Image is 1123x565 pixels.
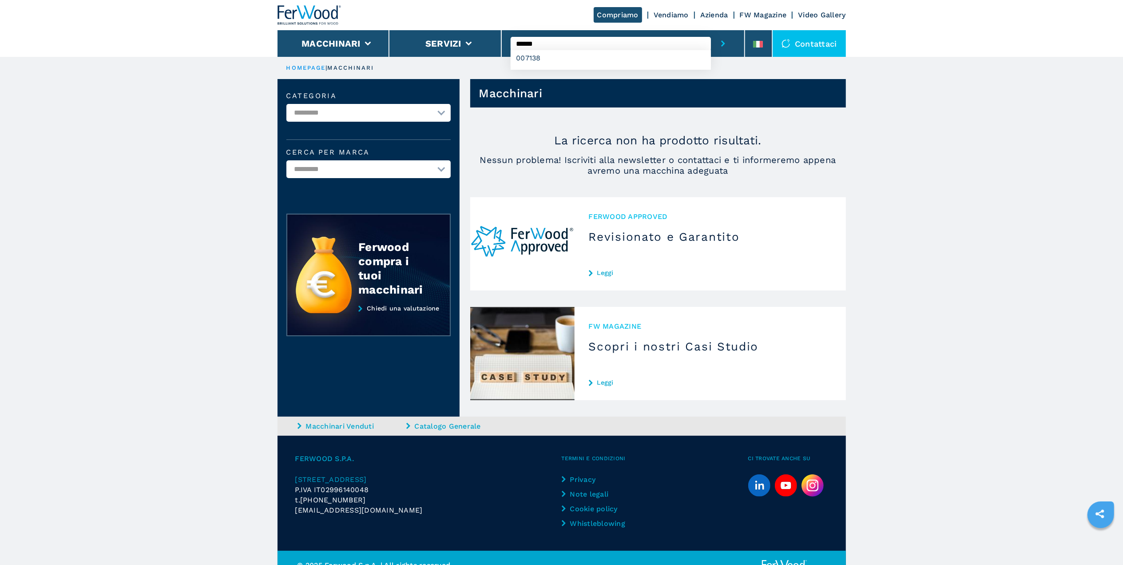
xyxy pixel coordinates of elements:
span: FERWOOD S.P.A. [295,454,562,464]
div: Contattaci [773,30,846,57]
span: Nessun problema! Iscriviti alla newsletter o contattaci e ti informeremo appena avremo una macchi... [470,155,846,176]
a: sharethis [1089,503,1111,525]
a: HOMEPAGE [286,64,326,71]
a: youtube [775,474,797,497]
button: Servizi [425,38,461,49]
img: Instagram [802,474,824,497]
a: Whistleblowing [562,518,636,529]
div: 007138 [511,50,711,66]
a: Privacy [562,474,636,485]
img: Contattaci [782,39,790,48]
h3: Scopri i nostri Casi Studio [589,339,832,354]
span: [STREET_ADDRESS] [295,475,367,484]
a: Macchinari Venduti [298,421,404,431]
a: FW Magazine [740,11,787,19]
a: Compriamo [594,7,642,23]
span: Ci trovate anche su [748,454,828,464]
img: Revisionato e Garantito [470,197,575,290]
span: | [325,64,327,71]
p: macchinari [328,64,374,72]
a: Leggi [589,269,832,276]
h1: Macchinari [479,86,543,100]
span: Termini e condizioni [562,454,748,464]
a: Azienda [700,11,728,19]
a: linkedin [748,474,770,497]
a: [STREET_ADDRESS] [295,474,562,485]
button: submit-button [711,30,735,57]
span: Ferwood Approved [589,211,832,222]
div: Ferwood compra i tuoi macchinari [358,240,432,297]
label: Categoria [286,92,451,99]
span: P.IVA IT02996140048 [295,485,369,494]
h3: Revisionato e Garantito [589,230,832,244]
a: Cookie policy [562,504,636,514]
button: Macchinari [302,38,361,49]
a: Chiedi una valutazione [286,305,451,337]
span: [PHONE_NUMBER] [300,495,366,505]
a: Note legali [562,489,636,499]
img: Scopri i nostri Casi Studio [470,307,575,400]
a: Leggi [589,379,832,386]
a: Catalogo Generale [406,421,513,431]
a: Video Gallery [798,11,845,19]
label: Cerca per marca [286,149,451,156]
iframe: Chat [1085,525,1116,558]
img: Ferwood [278,5,341,25]
a: Vendiamo [654,11,689,19]
div: t. [295,495,562,505]
p: La ricerca non ha prodotto risultati. [470,133,846,147]
span: FW MAGAZINE [589,321,832,331]
span: [EMAIL_ADDRESS][DOMAIN_NAME] [295,505,423,515]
